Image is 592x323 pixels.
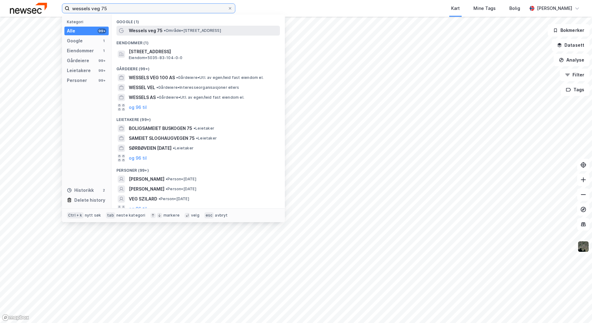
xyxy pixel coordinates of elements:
div: avbryt [215,213,228,218]
div: 99+ [98,58,106,63]
button: og 96 til [129,104,147,111]
div: Kart [451,5,460,12]
span: WESSELS VEG 100 AS [129,74,175,81]
div: 99+ [98,68,106,73]
button: Tags [561,84,590,96]
div: Google (1) [111,15,285,26]
div: velg [191,213,199,218]
div: Eiendommer (1) [111,36,285,47]
span: Person • [DATE] [166,187,196,192]
iframe: Chat Widget [561,293,592,323]
button: og 96 til [129,205,147,213]
div: Historikk [67,187,94,194]
span: • [173,146,175,150]
span: SØRBØVEIEN [DATE] [129,144,172,152]
span: Leietaker [173,146,194,151]
div: Bolig [509,5,520,12]
div: 2 [101,188,106,193]
span: Gårdeiere • Utl. av egen/leid fast eiendom el. [157,95,244,100]
span: SAMEIET SLOGHAUGVEGEN 75 [129,135,195,142]
div: Ctrl + k [67,212,84,218]
div: Personer (99+) [111,163,285,174]
a: Mapbox homepage [2,314,29,321]
span: Wessels veg 75 [129,27,163,34]
span: • [166,177,168,181]
button: og 96 til [129,154,147,162]
span: BOLIGSAMEIET BUSKOGEN 75 [129,125,192,132]
div: markere [163,213,180,218]
span: Leietaker [194,126,214,131]
button: Datasett [552,39,590,51]
div: esc [204,212,214,218]
span: • [196,136,198,140]
div: 99+ [98,78,106,83]
img: newsec-logo.f6e21ccffca1b3a03d2d.png [10,3,47,14]
span: [PERSON_NAME] [129,185,164,193]
div: tab [106,212,115,218]
span: Eiendom • 5035-83-104-0-0 [129,55,183,60]
span: [PERSON_NAME] [129,175,164,183]
input: Søk på adresse, matrikkel, gårdeiere, leietakere eller personer [70,4,228,13]
span: • [176,75,178,80]
button: Bokmerker [548,24,590,37]
div: Gårdeiere (99+) [111,62,285,73]
span: Område • [STREET_ADDRESS] [164,28,221,33]
div: Leietakere [67,67,91,74]
span: • [157,95,159,100]
div: nytt søk [85,213,101,218]
span: Gårdeiere • Utl. av egen/leid fast eiendom el. [176,75,263,80]
span: VEG SZILARD [129,195,157,203]
div: 1 [101,38,106,43]
div: 99+ [98,28,106,33]
div: Google [67,37,83,45]
div: Mine Tags [473,5,496,12]
span: Leietaker [196,136,217,141]
span: • [194,126,195,131]
div: 1 [101,48,106,53]
div: Personer [67,77,87,84]
div: Kontrollprogram for chat [561,293,592,323]
span: • [159,196,160,201]
div: [PERSON_NAME] [537,5,572,12]
span: • [166,187,168,191]
span: Gårdeiere • Interesseorganisasjoner ellers [156,85,239,90]
div: Alle [67,27,75,35]
span: [STREET_ADDRESS] [129,48,277,55]
span: • [164,28,166,33]
div: neste kategori [116,213,146,218]
button: Analyse [554,54,590,66]
div: Delete history [74,196,105,204]
img: 9k= [577,241,589,252]
span: WESSEL VEL [129,84,155,91]
div: Kategori [67,19,109,24]
div: Leietakere (99+) [111,112,285,123]
button: Filter [560,69,590,81]
span: • [156,85,158,90]
span: WESSELS AS [129,94,156,101]
span: Person • [DATE] [166,177,196,182]
div: Gårdeiere [67,57,89,64]
span: Person • [DATE] [159,196,189,201]
div: Eiendommer [67,47,94,54]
